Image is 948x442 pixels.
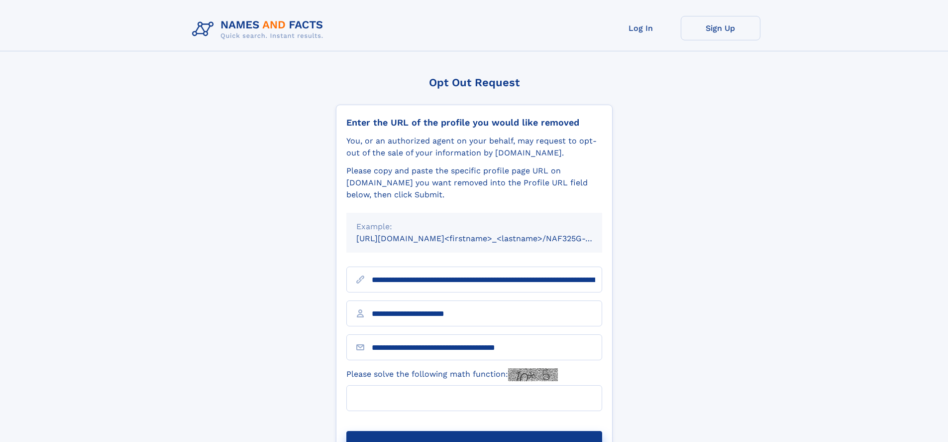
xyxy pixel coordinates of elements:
label: Please solve the following math function: [346,368,558,381]
div: Opt Out Request [336,76,613,89]
a: Sign Up [681,16,760,40]
img: Logo Names and Facts [188,16,331,43]
div: Enter the URL of the profile you would like removed [346,117,602,128]
div: Example: [356,221,592,233]
a: Log In [601,16,681,40]
div: You, or an authorized agent on your behalf, may request to opt-out of the sale of your informatio... [346,135,602,159]
div: Please copy and paste the specific profile page URL on [DOMAIN_NAME] you want removed into the Pr... [346,165,602,201]
small: [URL][DOMAIN_NAME]<firstname>_<lastname>/NAF325G-xxxxxxxx [356,234,621,243]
